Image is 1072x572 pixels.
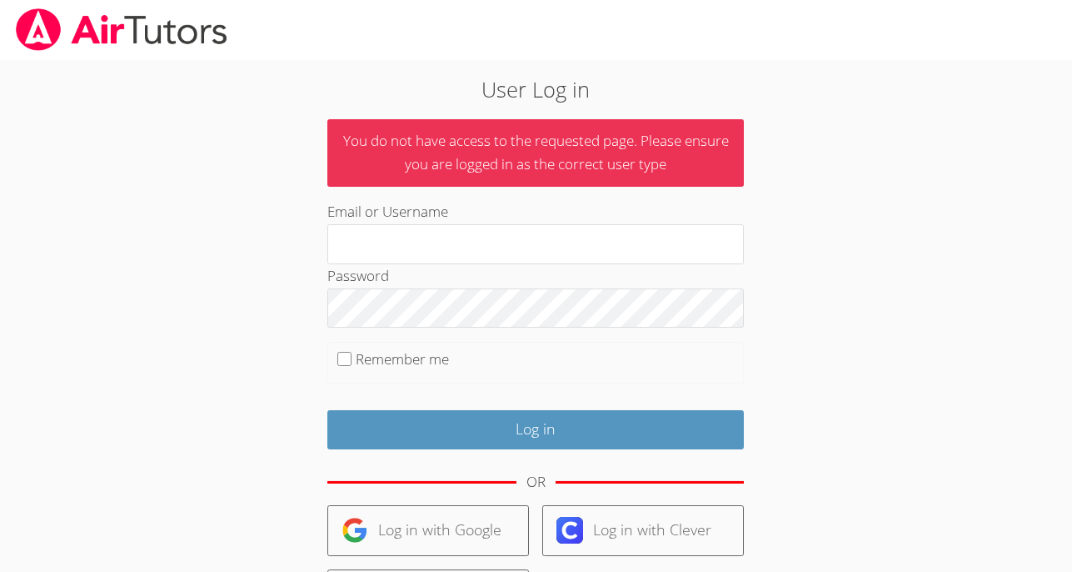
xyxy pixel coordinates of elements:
img: clever-logo-6eab21bc6e7a338710f1a6ff85c0baf02591cd810cc4098c63d3a4b26e2feb20.svg [556,517,583,544]
img: google-logo-50288ca7cdecda66e5e0955fdab243c47b7ad437acaf1139b6f446037453330a.svg [342,517,368,544]
p: You do not have access to the requested page. Please ensure you are logged in as the correct user... [327,119,744,188]
a: Log in with Clever [542,505,744,556]
label: Email or Username [327,202,448,221]
a: Log in with Google [327,505,529,556]
label: Password [327,266,389,285]
div: OR [526,470,546,494]
h2: User Log in [247,73,825,105]
input: Log in [327,410,744,449]
img: airtutors_banner-c4298cdbf04f3fff15de1276eac7730deb9818008684d7c2e4769d2f7ddbe033.png [14,8,229,51]
label: Remember me [356,349,449,369]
